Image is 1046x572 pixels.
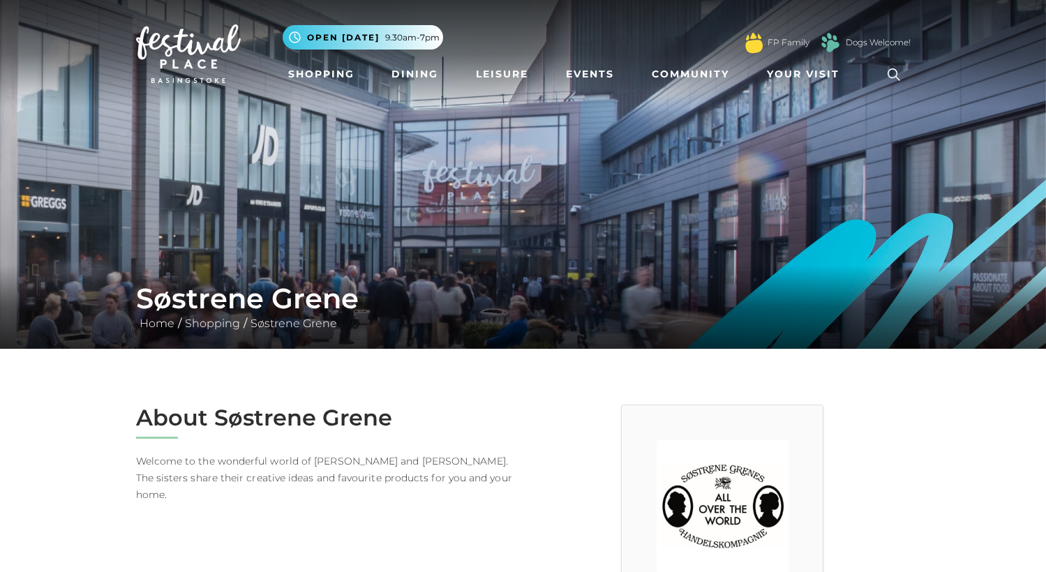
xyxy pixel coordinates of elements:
a: Dining [386,61,444,87]
a: Your Visit [761,61,852,87]
span: Your Visit [767,67,839,82]
span: Open [DATE] [307,31,380,44]
a: Home [136,317,178,330]
a: Søstrene Grene [247,317,341,330]
img: Festival Place Logo [136,24,241,83]
p: Welcome to the wonderful world of [PERSON_NAME] and [PERSON_NAME]. The sisters share their creati... [136,453,513,503]
div: / / [126,282,921,332]
span: 9.30am-7pm [385,31,440,44]
a: Shopping [181,317,244,330]
a: Events [560,61,620,87]
a: Shopping [283,61,360,87]
h2: About Søstrene Grene [136,405,513,431]
a: Community [646,61,735,87]
a: Leisure [470,61,534,87]
button: Open [DATE] 9.30am-7pm [283,25,443,50]
a: FP Family [768,36,809,49]
a: Dogs Welcome! [846,36,911,49]
h1: Søstrene Grene [136,282,911,315]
